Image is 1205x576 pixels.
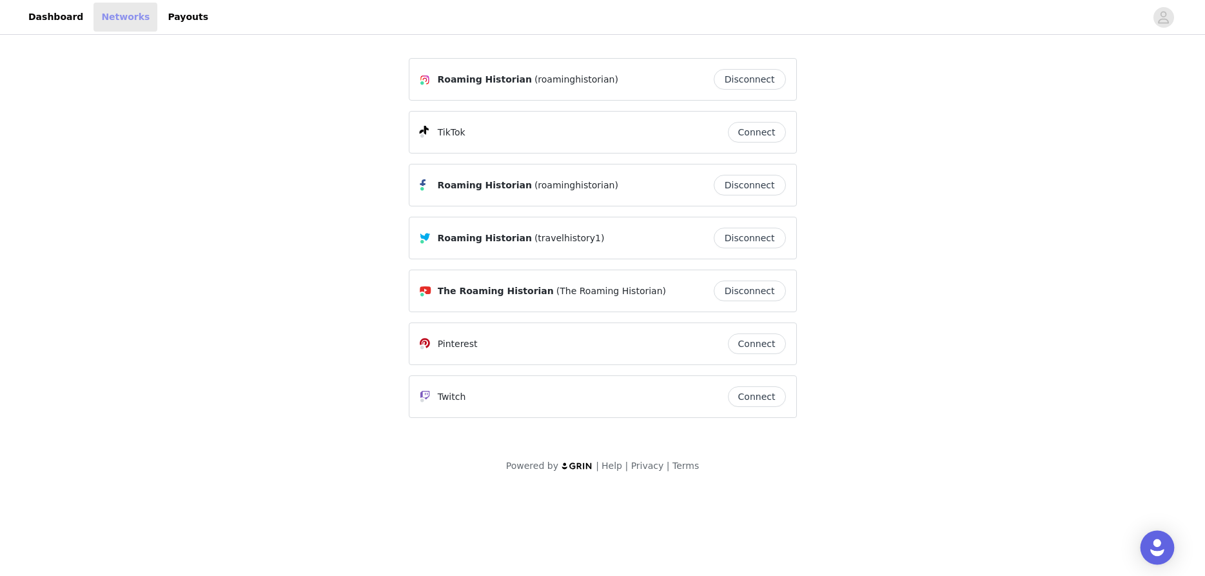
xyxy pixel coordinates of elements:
[438,126,465,139] p: TikTok
[672,461,699,471] a: Terms
[631,461,664,471] a: Privacy
[534,73,618,86] span: (roaminghistorian)
[561,462,593,470] img: logo
[714,175,786,195] button: Disconnect
[728,122,786,143] button: Connect
[1157,7,1170,28] div: avatar
[596,461,599,471] span: |
[438,179,532,192] span: Roaming Historian
[534,179,618,192] span: (roaminghistorian)
[728,386,786,407] button: Connect
[160,3,216,32] a: Payouts
[438,284,554,298] span: The Roaming Historian
[438,337,478,351] p: Pinterest
[534,232,605,245] span: (travelhistory1)
[556,284,666,298] span: (The Roaming Historian)
[438,73,532,86] span: Roaming Historian
[714,281,786,301] button: Disconnect
[602,461,622,471] a: Help
[714,228,786,248] button: Disconnect
[625,461,628,471] span: |
[714,69,786,90] button: Disconnect
[506,461,558,471] span: Powered by
[667,461,670,471] span: |
[728,333,786,354] button: Connect
[21,3,91,32] a: Dashboard
[438,390,466,404] p: Twitch
[93,3,157,32] a: Networks
[420,75,430,85] img: Instagram Icon
[1141,531,1175,565] div: Open Intercom Messenger
[438,232,532,245] span: Roaming Historian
